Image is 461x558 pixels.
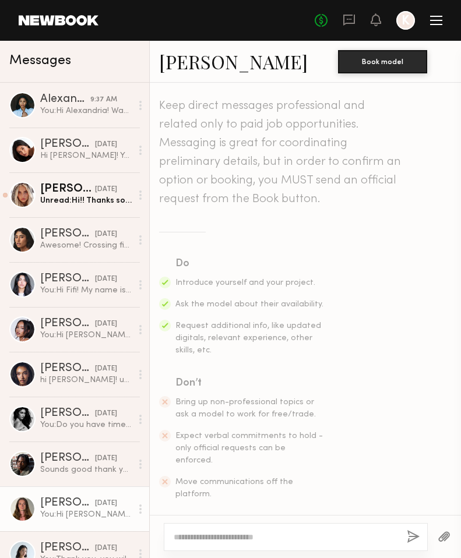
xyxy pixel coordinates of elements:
div: [PERSON_NAME] [40,542,95,554]
div: You: Hi Fifi! My name is [PERSON_NAME] and I am a Producer for Monster Energy and Bang Energy! We... [40,285,132,296]
a: Book model [338,56,427,66]
div: [PERSON_NAME] [40,228,95,240]
div: [PERSON_NAME] [40,408,95,419]
div: Don’t [175,375,325,391]
div: hi [PERSON_NAME]! unfortunately i won’t be back in town til the 26th :( i appreciate you reaching... [40,375,132,386]
div: [PERSON_NAME] [40,363,95,375]
div: [DATE] [95,229,117,240]
div: Hi [PERSON_NAME]! Yes I would love to hop on a call! I’ve sadly been unable to respond since my p... [40,150,132,161]
div: [PERSON_NAME] [40,183,95,195]
span: Move communications off the platform. [175,478,293,498]
span: Expect verbal commitments to hold - only official requests can be enforced. [175,432,323,464]
div: You: Do you have time [DATE] to hop on a quick 5 minute call about the project? [40,419,132,430]
div: [DATE] [95,363,117,375]
div: [DATE] [95,139,117,150]
div: You: Hi [PERSON_NAME]! I forwarded you an email invite for noon if you could jump on! If not, I w... [40,509,132,520]
div: Alexandria R. [40,94,90,105]
div: [PERSON_NAME] [40,318,95,330]
div: [DATE] [95,184,117,195]
div: Sounds good thank you. [40,464,132,475]
div: [DATE] [95,543,117,554]
div: Awesome! Crossing fingers for next time! Xx [40,240,132,251]
span: Messages [9,54,71,68]
div: [PERSON_NAME] [40,497,95,509]
span: Introduce yourself and your project. [175,279,315,287]
div: Unread: Hi!! Thanks so much for reaching out! I love your brand! I am so excited to get the chanc... [40,195,132,206]
span: Ask the model about their availability. [175,301,323,308]
div: You: Hi [PERSON_NAME]! I just wanted to see if you saw my above message and if this is something ... [40,330,132,341]
div: [DATE] [95,408,117,419]
div: Do [175,256,325,272]
div: You: Hi Alexandria! Was wondering if you saw the above message? We are really interested in you a... [40,105,132,116]
header: Keep direct messages professional and related only to paid job opportunities. Messaging is great ... [159,97,404,209]
div: [PERSON_NAME] [40,273,95,285]
span: Bring up non-professional topics or ask a model to work for free/trade. [175,398,316,418]
div: [DATE] [95,319,117,330]
span: Request additional info, like updated digitals, relevant experience, other skills, etc. [175,322,321,354]
div: [DATE] [95,274,117,285]
button: Book model [338,50,427,73]
div: [PERSON_NAME] [40,453,95,464]
div: [PERSON_NAME] [40,139,95,150]
div: [DATE] [95,498,117,509]
div: [DATE] [95,453,117,464]
a: [PERSON_NAME] [159,49,308,74]
div: 9:37 AM [90,94,117,105]
a: K [396,11,415,30]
